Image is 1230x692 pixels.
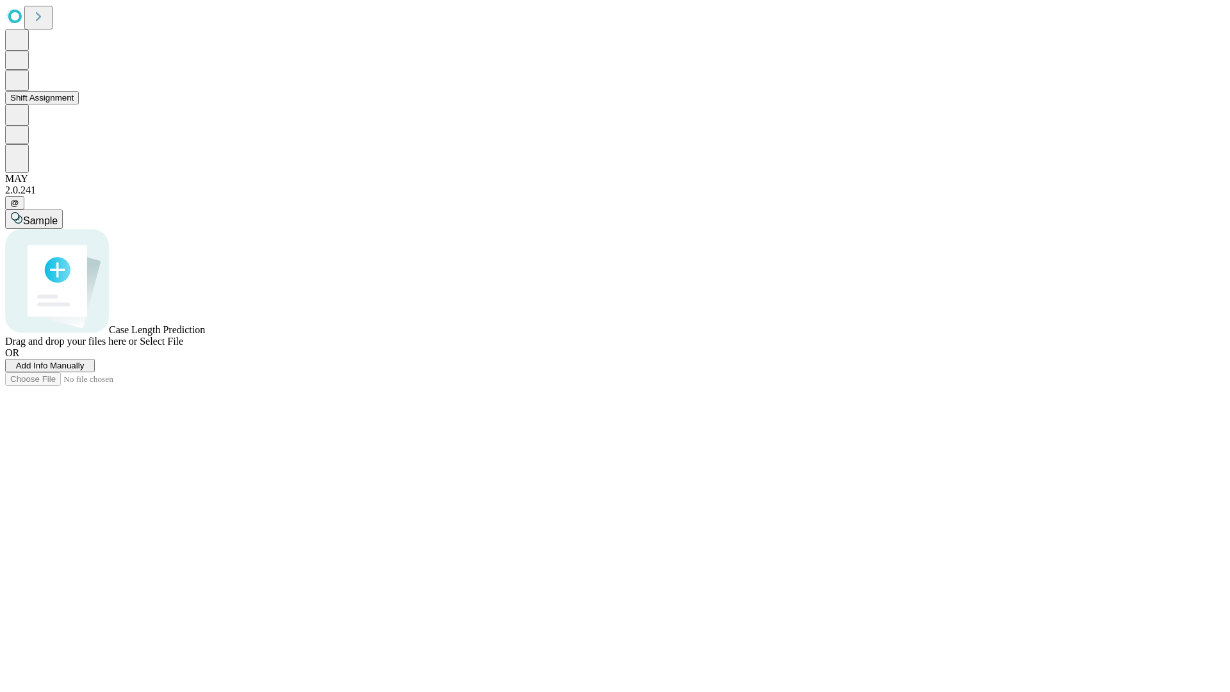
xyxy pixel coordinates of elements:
[5,185,1225,196] div: 2.0.241
[5,347,19,358] span: OR
[5,91,79,104] button: Shift Assignment
[5,336,137,347] span: Drag and drop your files here or
[10,198,19,208] span: @
[5,359,95,372] button: Add Info Manually
[16,361,85,370] span: Add Info Manually
[140,336,183,347] span: Select File
[5,196,24,210] button: @
[5,210,63,229] button: Sample
[23,215,58,226] span: Sample
[109,324,205,335] span: Case Length Prediction
[5,173,1225,185] div: MAY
